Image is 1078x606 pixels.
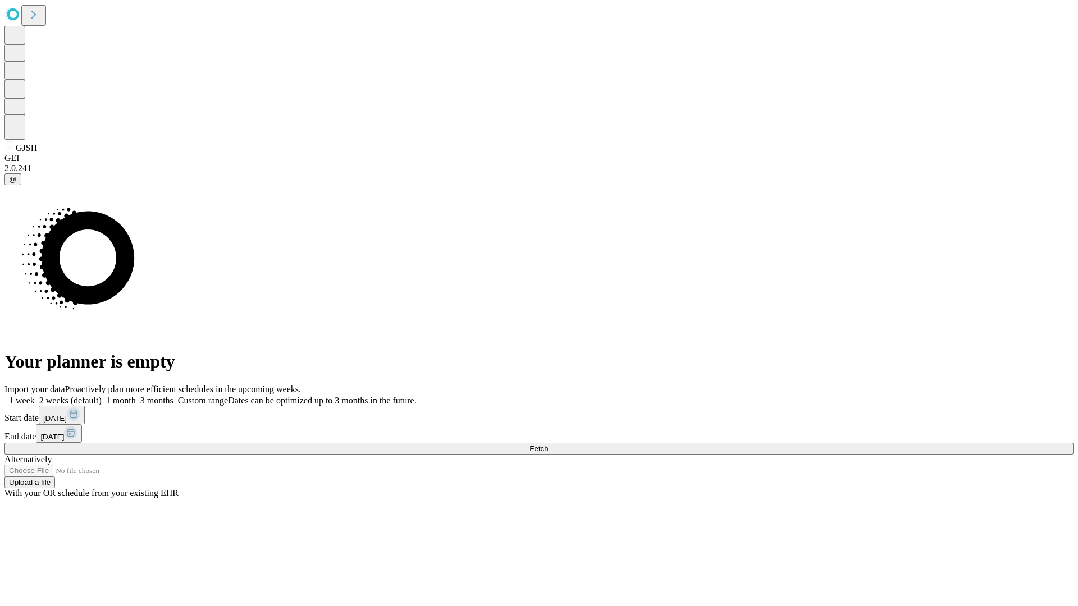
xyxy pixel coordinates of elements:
span: Import your data [4,384,65,394]
span: 2 weeks (default) [39,396,102,405]
span: 3 months [140,396,173,405]
span: Dates can be optimized up to 3 months in the future. [228,396,416,405]
h1: Your planner is empty [4,351,1074,372]
button: @ [4,173,21,185]
span: 1 month [106,396,136,405]
span: Fetch [529,444,548,453]
button: Upload a file [4,476,55,488]
button: [DATE] [39,406,85,424]
div: Start date [4,406,1074,424]
div: End date [4,424,1074,443]
button: [DATE] [36,424,82,443]
span: GJSH [16,143,37,153]
span: With your OR schedule from your existing EHR [4,488,179,498]
div: 2.0.241 [4,163,1074,173]
div: GEI [4,153,1074,163]
span: Proactively plan more efficient schedules in the upcoming weeks. [65,384,301,394]
span: [DATE] [40,433,64,441]
span: Alternatively [4,454,52,464]
span: @ [9,175,17,183]
span: Custom range [178,396,228,405]
span: [DATE] [43,414,67,423]
button: Fetch [4,443,1074,454]
span: 1 week [9,396,35,405]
